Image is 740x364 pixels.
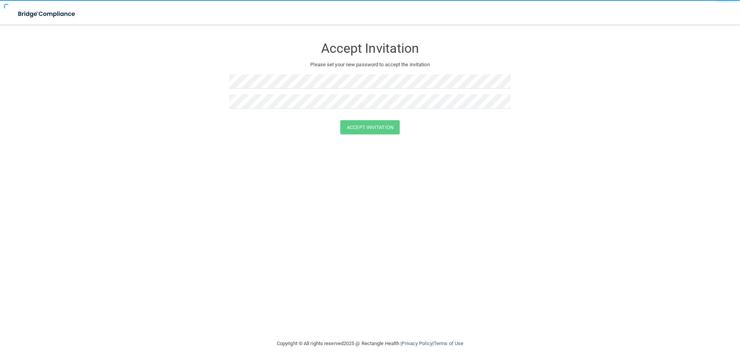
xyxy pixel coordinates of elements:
button: Accept Invitation [340,120,400,134]
div: Copyright © All rights reserved 2025 @ Rectangle Health | | [229,331,511,356]
img: bridge_compliance_login_screen.278c3ca4.svg [12,6,82,22]
h3: Accept Invitation [229,41,511,55]
a: Privacy Policy [402,341,432,346]
p: Please set your new password to accept the invitation [235,60,505,69]
a: Terms of Use [434,341,463,346]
